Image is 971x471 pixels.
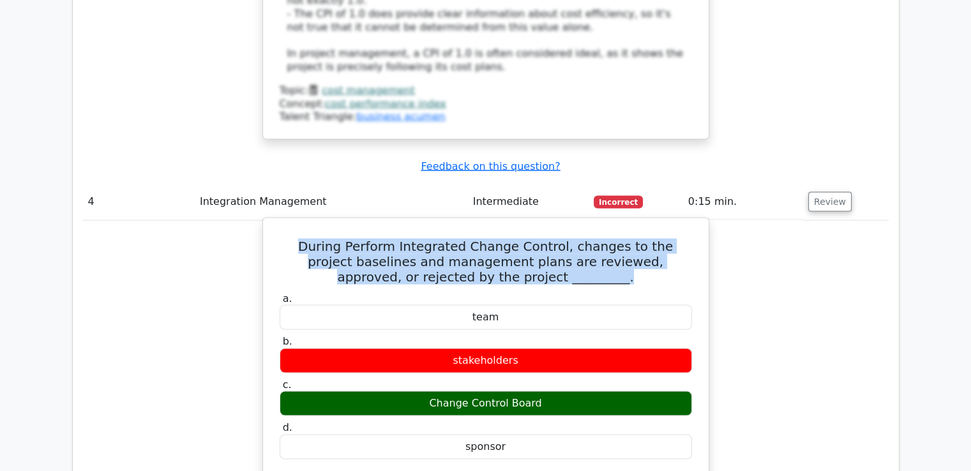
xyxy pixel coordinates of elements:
td: Integration Management [195,184,468,220]
span: a. [283,292,292,304]
span: c. [283,378,292,391]
span: Incorrect [594,196,643,209]
a: cost management [322,84,414,96]
button: Review [808,192,852,212]
h5: During Perform Integrated Change Control, changes to the project baselines and management plans a... [278,239,693,285]
div: team [280,305,692,330]
div: sponsor [280,435,692,460]
td: 0:15 min. [683,184,803,220]
a: business acumen [356,110,445,123]
td: 4 [83,184,195,220]
span: b. [283,335,292,347]
div: Concept: [280,98,692,111]
a: cost performance index [325,98,446,110]
div: Change Control Board [280,391,692,416]
td: Intermediate [468,184,589,220]
a: Feedback on this question? [421,160,560,172]
div: Topic: [280,84,692,98]
div: stakeholders [280,348,692,373]
div: Talent Triangle: [280,84,692,124]
span: d. [283,421,292,433]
